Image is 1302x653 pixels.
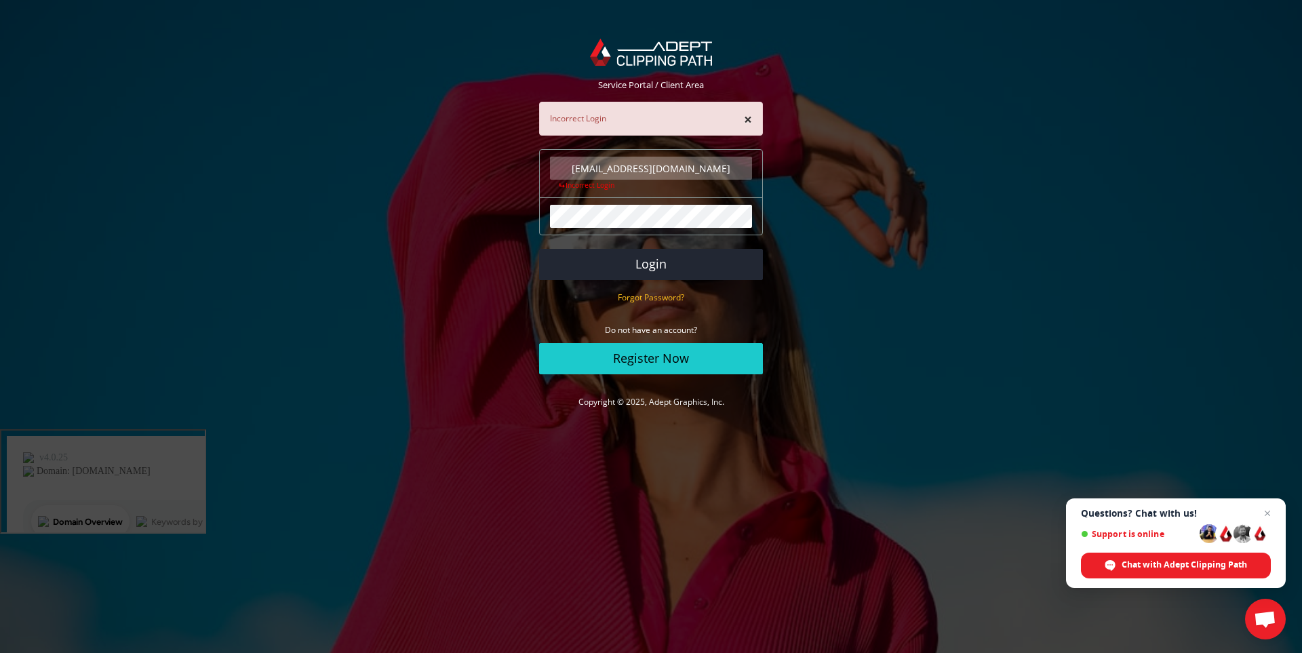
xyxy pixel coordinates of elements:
[550,157,752,180] input: Email Address
[35,35,149,46] div: Domain: [DOMAIN_NAME]
[539,102,763,136] div: Incorrect Login
[1122,559,1247,571] span: Chat with Adept Clipping Path
[22,22,33,33] img: logo_orange.svg
[22,35,33,46] img: website_grey.svg
[150,87,229,96] div: Keywords by Traffic
[539,343,763,374] a: Register Now
[1081,529,1195,539] span: Support is online
[38,22,66,33] div: v 4.0.25
[550,180,752,191] div: Incorrect Login
[52,87,121,96] div: Domain Overview
[37,85,47,96] img: tab_domain_overview_orange.svg
[135,85,146,96] img: tab_keywords_by_traffic_grey.svg
[578,396,724,408] a: Copyright © 2025, Adept Graphics, Inc.
[1081,553,1271,578] span: Chat with Adept Clipping Path
[618,291,684,303] a: Forgot Password?
[598,79,704,91] span: Service Portal / Client Area
[590,39,711,66] img: Adept Graphics
[1245,599,1286,639] a: Open chat
[1081,508,1271,519] span: Questions? Chat with us!
[744,113,752,127] button: ×
[605,324,697,336] small: Do not have an account?
[539,249,763,280] button: Login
